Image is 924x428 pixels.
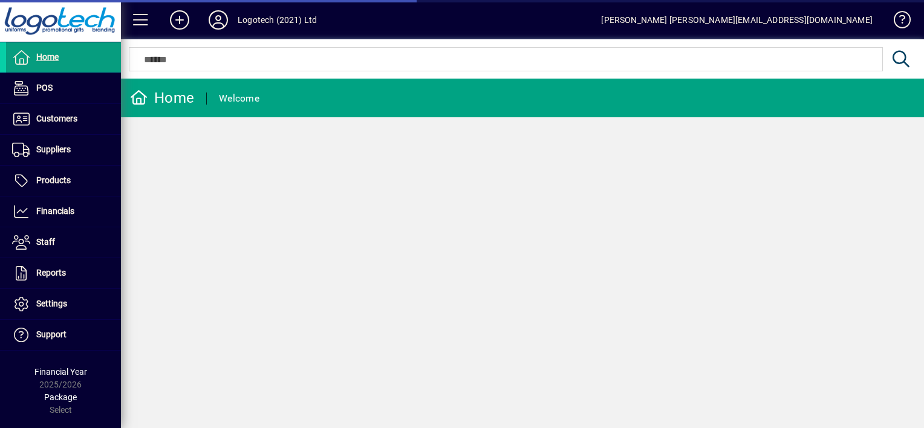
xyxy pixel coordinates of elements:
[6,320,121,350] a: Support
[6,73,121,103] a: POS
[36,144,71,154] span: Suppliers
[219,89,259,108] div: Welcome
[601,10,873,30] div: [PERSON_NAME] [PERSON_NAME][EMAIL_ADDRESS][DOMAIN_NAME]
[36,206,74,216] span: Financials
[36,83,53,92] span: POS
[6,135,121,165] a: Suppliers
[6,227,121,258] a: Staff
[44,392,77,402] span: Package
[36,237,55,247] span: Staff
[6,258,121,288] a: Reports
[36,114,77,123] span: Customers
[36,299,67,308] span: Settings
[6,196,121,227] a: Financials
[885,2,909,42] a: Knowledge Base
[36,175,71,185] span: Products
[199,9,238,31] button: Profile
[34,367,87,377] span: Financial Year
[36,329,67,339] span: Support
[6,166,121,196] a: Products
[36,52,59,62] span: Home
[6,289,121,319] a: Settings
[130,88,194,108] div: Home
[238,10,317,30] div: Logotech (2021) Ltd
[160,9,199,31] button: Add
[6,104,121,134] a: Customers
[36,268,66,277] span: Reports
